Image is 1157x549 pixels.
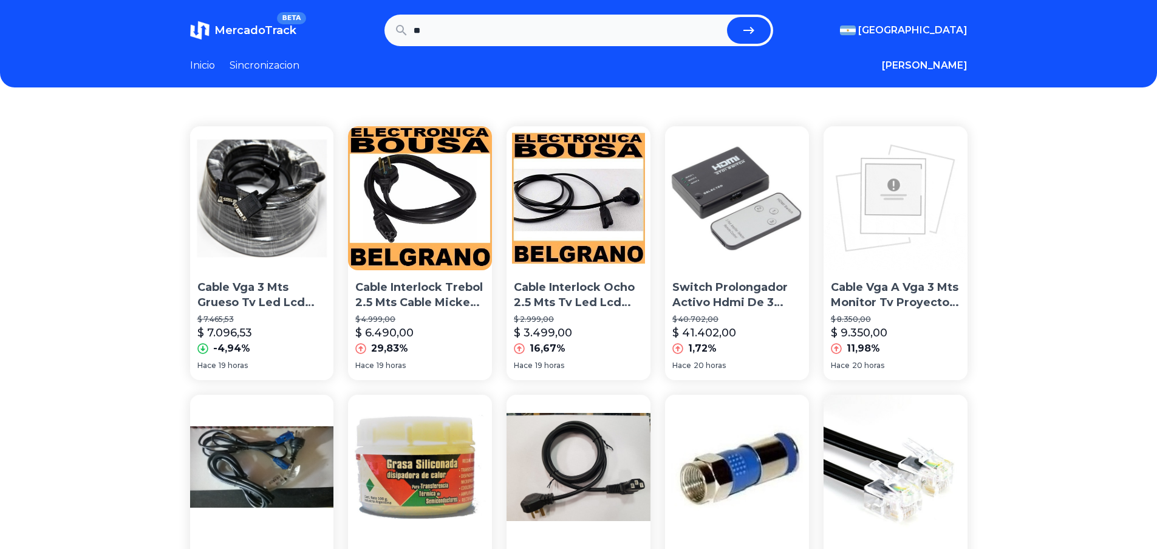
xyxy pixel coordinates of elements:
[197,361,216,370] span: Hace
[190,58,215,73] a: Inicio
[219,361,248,370] span: 19 horas
[824,126,968,270] img: Cable Vga A Vga 3 Mts Monitor Tv Proyector Macho Largo
[190,21,296,40] a: MercadoTrackBETA
[688,341,717,356] p: 1,72%
[190,395,334,539] img: Cable De Alimentacion De 220 V Para Computadora ,tv, Impreso
[694,361,726,370] span: 20 horas
[514,324,572,341] p: $ 3.499,00
[840,23,968,38] button: [GEOGRAPHIC_DATA]
[230,58,299,73] a: Sincronizacion
[672,324,736,341] p: $ 41.402,00
[197,315,327,324] p: $ 7.465,53
[514,280,643,310] p: Cable Interlock Ocho 2.5 Mts Tv Led Lcd Cargadores Pc
[197,324,252,341] p: $ 7.096,53
[824,126,968,380] a: Cable Vga A Vga 3 Mts Monitor Tv Proyector Macho LargoCable Vga A Vga 3 Mts Monitor Tv Proyector ...
[214,24,296,37] span: MercadoTrack
[831,361,850,370] span: Hace
[197,280,327,310] p: Cable Vga 3 Mts Grueso Tv Led Lcd Proyector Compu Pc 1° Htec
[190,126,334,380] a: Cable Vga 3 Mts Grueso Tv Led Lcd Proyector Compu Pc 1° HtecCable Vga 3 Mts Grueso Tv Led Lcd Pro...
[507,126,650,270] img: Cable Interlock Ocho 2.5 Mts Tv Led Lcd Cargadores Pc
[665,395,809,539] img: Ficha Conector Compresión Coaxil Rg6 59 Tv Cable Tda Hd X10u
[277,12,305,24] span: BETA
[190,21,210,40] img: MercadoTrack
[377,361,406,370] span: 19 horas
[672,280,802,310] p: Switch Prolongador Activo Hdmi De 3 Entradas A 1 Salida Hdmi Ideal Para Tv Con 1 Sola Entrada Hdm...
[672,361,691,370] span: Hace
[213,341,250,356] p: -4,94%
[858,23,968,38] span: [GEOGRAPHIC_DATA]
[824,395,968,539] img: Cable Telefono Rj 11 6 Mts ... Anri Tv
[355,315,485,324] p: $ 4.999,00
[355,280,485,310] p: Cable Interlock Trebol 2.5 Mts Cable Mickey Tv Led Lcd Pc
[507,395,650,539] img: Cable Power Alimentacion Computacion Tv Acodado 90 Grados L
[371,341,408,356] p: 29,83%
[665,126,809,270] img: Switch Prolongador Activo Hdmi De 3 Entradas A 1 Salida Hdmi Ideal Para Tv Con 1 Sola Entrada Hdm...
[831,280,960,310] p: Cable Vga A Vga 3 Mts Monitor Tv Proyector [GEOGRAPHIC_DATA]
[535,361,564,370] span: 19 horas
[665,126,809,380] a: Switch Prolongador Activo Hdmi De 3 Entradas A 1 Salida Hdmi Ideal Para Tv Con 1 Sola Entrada Hdm...
[831,324,887,341] p: $ 9.350,00
[852,361,884,370] span: 20 horas
[882,58,968,73] button: [PERSON_NAME]
[355,361,374,370] span: Hace
[831,315,960,324] p: $ 8.350,00
[847,341,880,356] p: 11,98%
[672,315,802,324] p: $ 40.702,00
[348,126,492,380] a: Cable Interlock Trebol 2.5 Mts Cable Mickey Tv Led Lcd Pc Cable Interlock Trebol 2.5 Mts Cable Mi...
[190,126,334,270] img: Cable Vga 3 Mts Grueso Tv Led Lcd Proyector Compu Pc 1° Htec
[355,324,414,341] p: $ 6.490,00
[840,26,856,35] img: Argentina
[348,126,492,270] img: Cable Interlock Trebol 2.5 Mts Cable Mickey Tv Led Lcd Pc
[348,395,492,539] img: Grasa Siliconada Disipadora De Calor Pote 100cc.. Anri Tv!
[514,361,533,370] span: Hace
[514,315,643,324] p: $ 2.999,00
[530,341,565,356] p: 16,67%
[507,126,650,380] a: Cable Interlock Ocho 2.5 Mts Tv Led Lcd Cargadores Pc Cable Interlock Ocho 2.5 Mts Tv Led Lcd Car...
